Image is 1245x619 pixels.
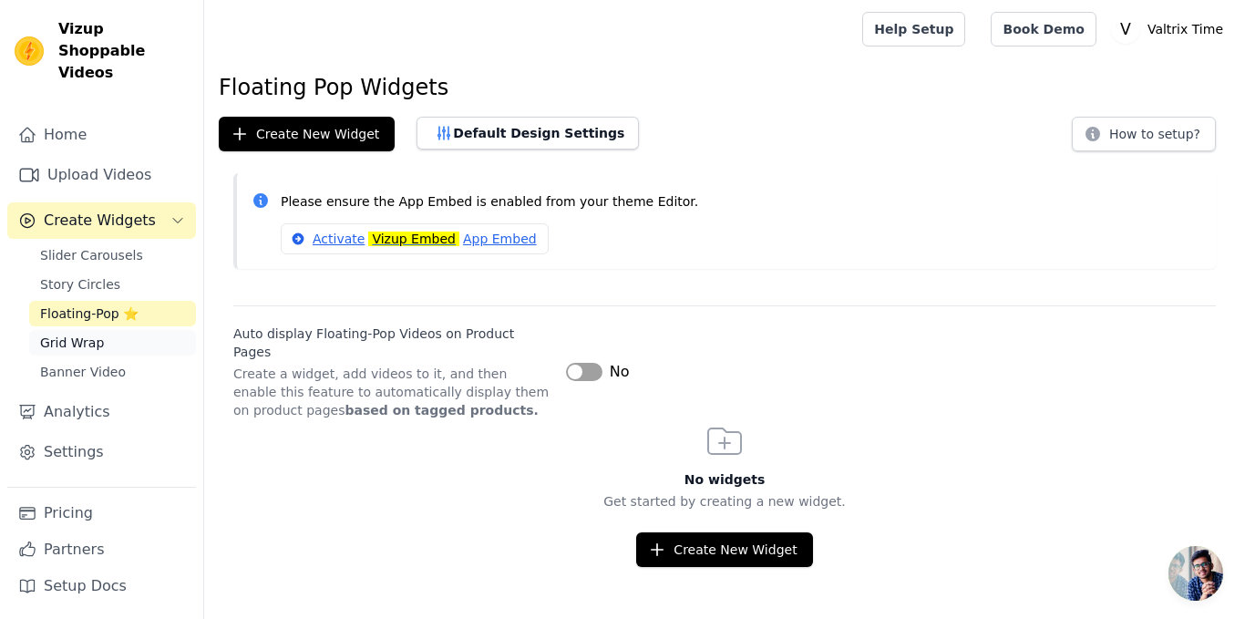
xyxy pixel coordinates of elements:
a: Grid Wrap [29,330,196,356]
a: How to setup? [1072,129,1216,147]
h1: Floating Pop Widgets [219,73,1230,102]
a: Upload Videos [7,157,196,193]
strong: based on tagged products. [345,403,538,418]
button: No [566,361,630,383]
button: Create New Widget [219,117,395,151]
img: Vizup [15,36,44,66]
span: Story Circles [40,275,120,294]
mark: Vizup Embed [368,232,459,246]
button: How to setup? [1072,117,1216,151]
a: Story Circles [29,272,196,297]
span: Create Widgets [44,210,156,232]
span: Floating-Pop ⭐ [40,304,139,323]
button: V Valtrix Time [1111,13,1230,46]
a: Floating-Pop ⭐ [29,301,196,326]
span: Vizup Shoppable Videos [58,18,189,84]
p: Valtrix Time [1140,13,1230,46]
p: Create a widget, add videos to it, and then enable this feature to automatically display them on ... [233,365,551,419]
a: Setup Docs [7,568,196,604]
button: Create New Widget [636,532,812,567]
a: Slider Carousels [29,242,196,268]
a: Help Setup [862,12,965,46]
a: Pricing [7,495,196,531]
a: Partners [7,531,196,568]
button: Default Design Settings [417,117,639,150]
span: Grid Wrap [40,334,104,352]
button: Create Widgets [7,202,196,239]
a: Settings [7,434,196,470]
p: Get started by creating a new widget. [204,492,1245,511]
label: Auto display Floating-Pop Videos on Product Pages [233,325,551,361]
text: V [1120,20,1131,38]
a: Home [7,117,196,153]
div: Open chat [1168,546,1223,601]
a: Book Demo [991,12,1096,46]
a: ActivateVizup EmbedApp Embed [281,223,549,254]
span: No [610,361,630,383]
span: Slider Carousels [40,246,143,264]
p: Please ensure the App Embed is enabled from your theme Editor. [281,191,1201,212]
a: Analytics [7,394,196,430]
h3: No widgets [204,470,1245,489]
a: Banner Video [29,359,196,385]
span: Banner Video [40,363,126,381]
